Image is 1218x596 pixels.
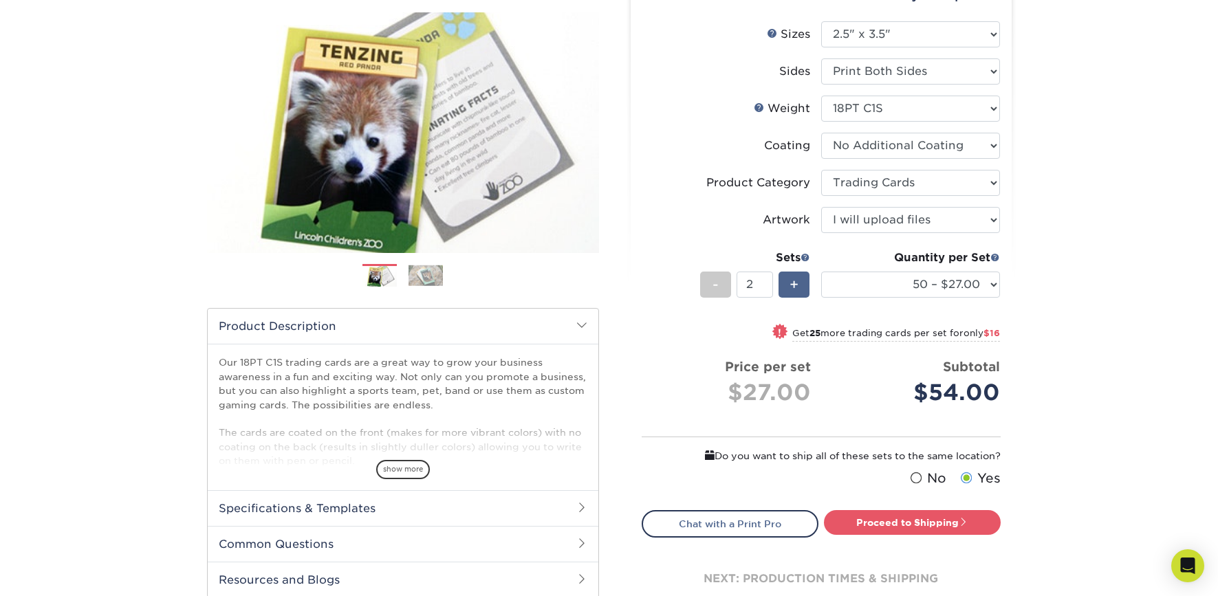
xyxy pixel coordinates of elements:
small: Get more trading cards per set for [792,328,1000,342]
div: Product Category [706,175,810,191]
h2: Product Description [208,309,598,344]
label: No [907,469,946,488]
h2: Specifications & Templates [208,490,598,526]
strong: Subtotal [943,359,1000,374]
span: $16 [983,328,1000,338]
div: $27.00 [653,376,811,409]
span: ! [778,325,781,340]
h2: Common Questions [208,526,598,562]
div: Sizes [767,26,810,43]
strong: 25 [809,328,820,338]
span: + [790,274,798,295]
strong: Price per set [725,359,811,374]
a: Proceed to Shipping [824,510,1001,535]
img: Trading Cards 01 [362,265,397,289]
div: Coating [764,137,810,154]
span: - [713,274,719,295]
div: Open Intercom Messenger [1171,549,1204,582]
div: Artwork [763,212,810,228]
span: only [964,328,1000,338]
img: Trading Cards 02 [409,265,443,286]
a: Chat with a Print Pro [642,510,818,538]
div: Sets [700,250,810,266]
p: Our 18PT C1S trading cards are a great way to grow your business awareness in a fun and exciting ... [219,355,587,467]
label: Yes [957,469,1001,488]
div: Weight [754,100,810,117]
span: show more [376,460,430,478]
div: $54.00 [831,376,1000,409]
div: Do you want to ship all of these sets to the same location? [642,448,1001,463]
div: Sides [779,63,810,80]
div: Quantity per Set [821,250,1000,266]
